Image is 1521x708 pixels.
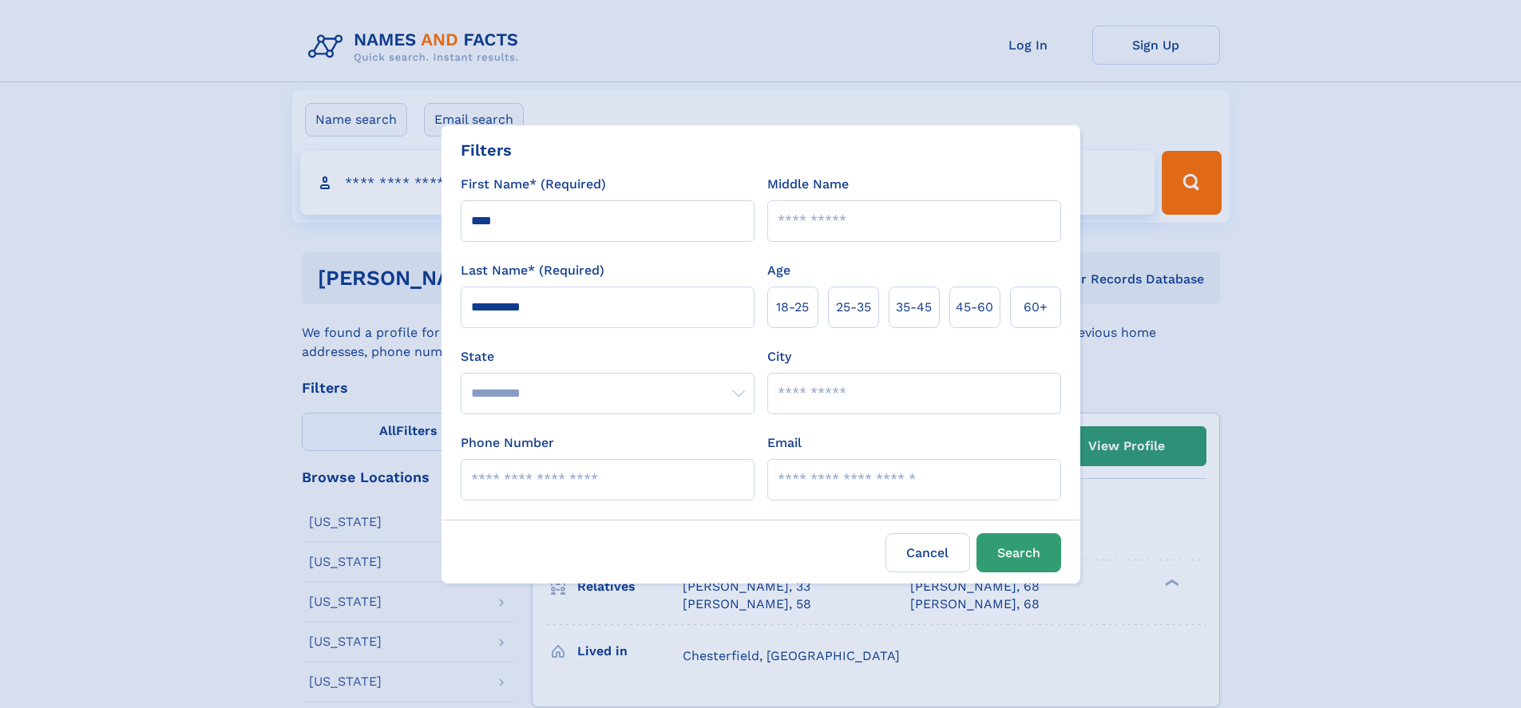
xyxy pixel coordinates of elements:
[776,298,809,317] span: 18‑25
[767,175,849,194] label: Middle Name
[767,261,790,280] label: Age
[885,533,970,572] label: Cancel
[896,298,932,317] span: 35‑45
[767,347,791,366] label: City
[461,347,755,366] label: State
[956,298,993,317] span: 45‑60
[461,175,606,194] label: First Name* (Required)
[767,433,802,453] label: Email
[976,533,1061,572] button: Search
[1024,298,1048,317] span: 60+
[461,138,512,162] div: Filters
[836,298,871,317] span: 25‑35
[461,261,604,280] label: Last Name* (Required)
[461,433,554,453] label: Phone Number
